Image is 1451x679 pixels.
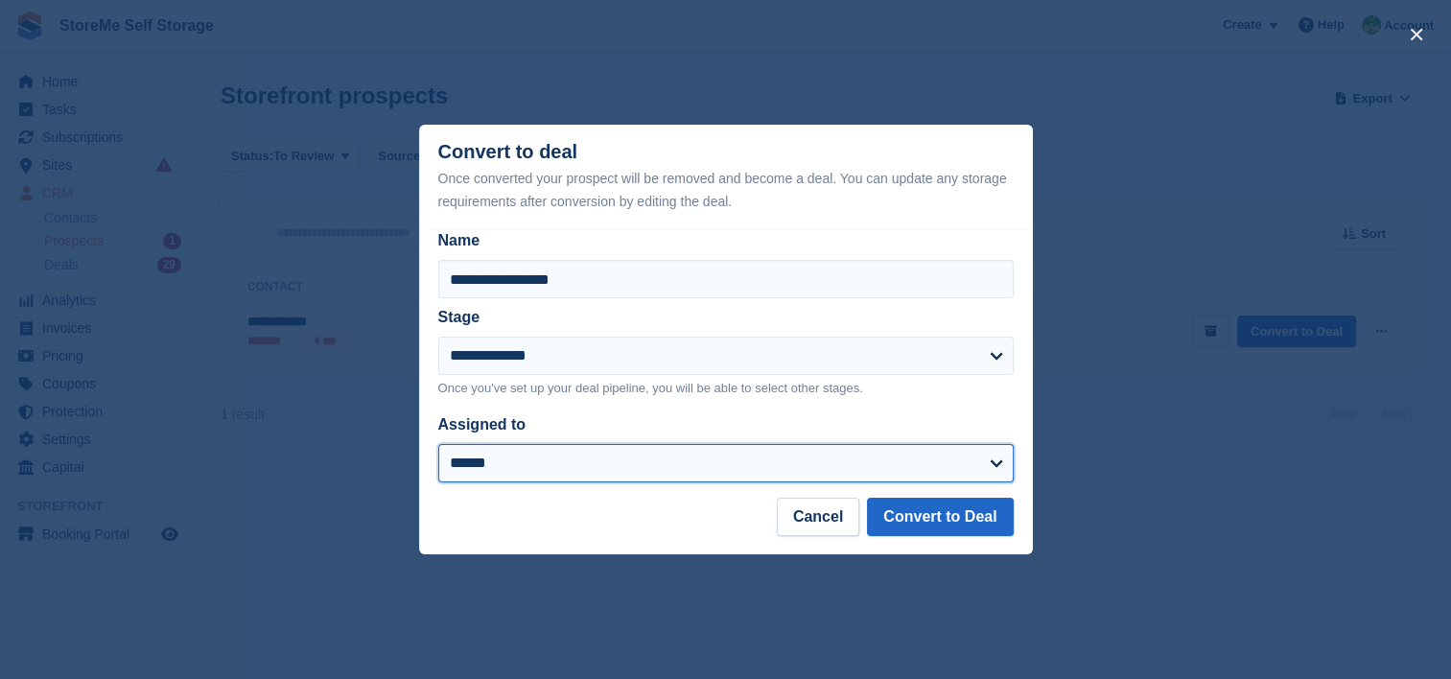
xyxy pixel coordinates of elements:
[1401,19,1432,50] button: close
[438,141,1014,213] div: Convert to deal
[438,229,1014,252] label: Name
[438,379,1014,398] p: Once you've set up your deal pipeline, you will be able to select other stages.
[438,416,527,433] label: Assigned to
[438,309,480,325] label: Stage
[867,498,1013,536] button: Convert to Deal
[777,498,859,536] button: Cancel
[438,167,1014,213] div: Once converted your prospect will be removed and become a deal. You can update any storage requir...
